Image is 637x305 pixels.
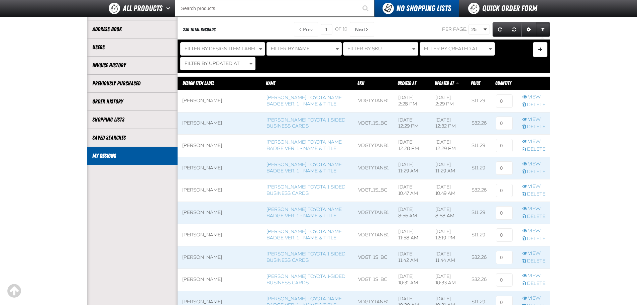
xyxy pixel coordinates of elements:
[522,169,545,175] a: Delete row action
[353,179,394,202] td: VDGT_1S_BC
[467,135,491,157] td: $11.29
[183,26,216,33] div: 230 total records
[266,80,275,86] a: Name
[496,228,513,242] input: 0
[180,42,265,56] button: Filter By Design Item Label
[394,202,431,224] td: [DATE] 8:56 AM
[496,117,513,130] input: 0
[435,80,455,86] a: Updated At
[92,62,173,69] a: Invoice History
[267,162,342,174] a: [PERSON_NAME] Toyota Name Badge Ver. 1 - Name & Title
[467,269,491,291] td: $32.26
[471,26,482,33] span: 25
[431,269,467,291] td: [DATE] 10:33 AM
[267,95,342,107] a: [PERSON_NAME] Toyota Name Badge Ver. 1 - Name & Title
[533,42,547,57] button: Expand or Collapse Filter Management drop-down
[522,94,545,100] a: View row action
[435,80,454,86] span: Updated At
[495,80,511,86] span: Quantity
[522,146,545,153] a: Delete row action
[522,228,545,234] a: View row action
[467,246,491,269] td: $32.26
[178,224,262,246] td: [PERSON_NAME]
[522,206,545,212] a: View row action
[178,90,262,112] td: [PERSON_NAME]
[398,80,416,86] a: Created At
[521,22,536,37] a: Expand or Collapse Grid Settings
[522,214,545,220] a: Delete row action
[343,42,418,56] button: Filter By SKU
[522,124,545,130] a: Delete row action
[496,161,513,175] input: 0
[271,46,310,52] span: Filter By Name
[431,157,467,179] td: [DATE] 11:29 AM
[522,161,545,167] a: View row action
[7,284,21,298] div: Scroll to the top
[431,202,467,224] td: [DATE] 8:58 AM
[471,80,480,86] span: Price
[522,102,545,108] a: Delete row action
[396,4,451,13] span: No Shopping Lists
[350,22,374,37] button: Next Page
[267,139,342,151] a: [PERSON_NAME] Toyota Name Badge Ver. 1 - Name & Title
[353,224,394,246] td: VDGTYTANB1
[353,135,394,157] td: VDGTYTANB1
[267,251,345,263] a: [PERSON_NAME] Toyota 1-sided Business Cards
[355,27,365,32] span: Next Page
[92,98,173,105] a: Order History
[92,152,173,160] a: My Designs
[431,90,467,112] td: [DATE] 2:29 PM
[522,183,545,190] a: View row action
[394,269,431,291] td: [DATE] 10:31 AM
[522,250,545,257] a: View row action
[442,26,467,32] span: Per page:
[496,206,513,220] input: 0
[178,135,262,157] td: [PERSON_NAME]
[493,22,507,37] a: Refresh grid action
[353,112,394,135] td: VDGT_1S_BC
[507,22,522,37] a: Reset grid action
[522,273,545,279] a: View row action
[353,246,394,269] td: VDGT_1S_BC
[394,90,431,112] td: [DATE] 2:28 PM
[538,50,542,51] span: Manage Filters
[178,179,262,202] td: [PERSON_NAME]
[335,26,347,32] span: of 10
[180,57,255,70] button: Filter By Updated At
[522,117,545,123] a: View row action
[522,191,545,198] a: Delete row action
[92,134,173,142] a: Saved Searches
[178,112,262,135] td: [PERSON_NAME]
[431,179,467,202] td: [DATE] 10:49 AM
[496,94,513,108] input: 0
[431,112,467,135] td: [DATE] 12:32 PM
[353,202,394,224] td: VDGTYTANB1
[394,224,431,246] td: [DATE] 11:58 AM
[178,269,262,291] td: [PERSON_NAME]
[431,135,467,157] td: [DATE] 12:29 PM
[496,251,513,264] input: 0
[518,76,550,90] th: Row actions
[347,46,382,52] span: Filter By SKU
[267,229,342,241] a: [PERSON_NAME] Toyota Name Badge Ver. 1 - Name & Title
[178,246,262,269] td: [PERSON_NAME]
[267,184,345,196] a: [PERSON_NAME] Toyota 1-sided Business Cards
[267,207,342,219] a: [PERSON_NAME] Toyota Name Badge Ver. 1 - Name & Title
[522,139,545,145] a: View row action
[536,22,550,37] a: Expand or Collapse Grid Filters
[321,24,332,35] input: Current page number
[424,46,478,52] span: Filter By Created At
[267,274,345,286] a: [PERSON_NAME] Toyota 1-sided Business Cards
[92,44,173,51] a: Users
[522,258,545,264] a: Delete row action
[467,179,491,202] td: $32.26
[267,117,345,129] a: [PERSON_NAME] Toyota 1-sided Business Cards
[353,269,394,291] td: VDGT_1S_BC
[394,135,431,157] td: [DATE] 12:28 PM
[467,202,491,224] td: $11.29
[394,246,431,269] td: [DATE] 11:42 AM
[357,80,364,86] a: SKU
